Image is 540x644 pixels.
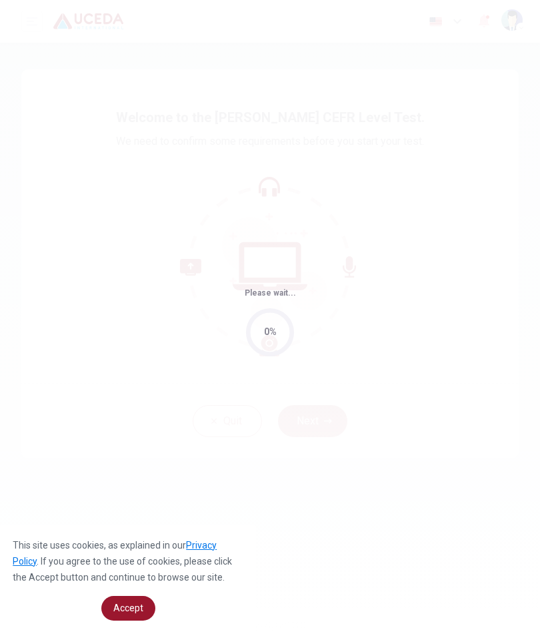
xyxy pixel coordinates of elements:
a: Privacy Policy [13,540,217,567]
span: Accept [113,603,143,613]
div: 0% [264,324,277,340]
span: This site uses cookies, as explained in our . If you agree to the use of cookies, please click th... [13,540,232,583]
a: dismiss cookie message [101,596,155,621]
span: Please wait... [245,288,296,298]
